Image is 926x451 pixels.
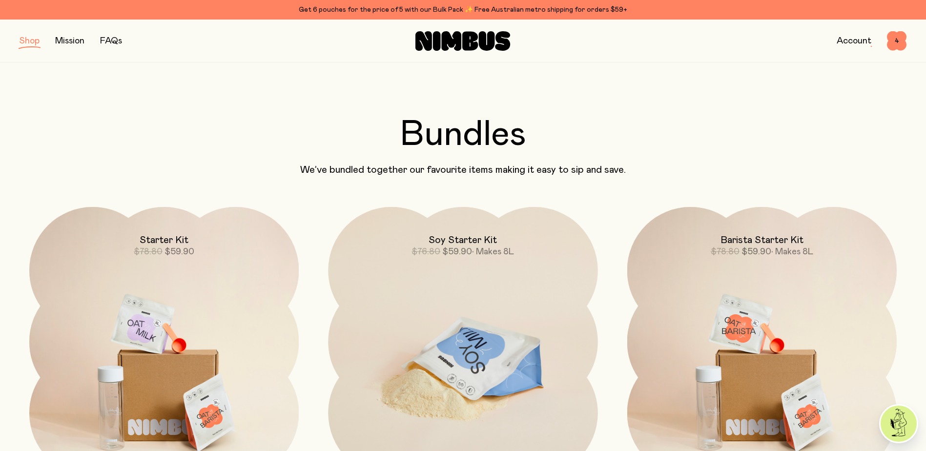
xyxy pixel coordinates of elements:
[412,247,440,256] span: $76.80
[741,247,771,256] span: $59.90
[100,37,122,45] a: FAQs
[140,234,188,246] h2: Starter Kit
[771,247,813,256] span: • Makes 8L
[881,406,917,442] img: agent
[711,247,740,256] span: $78.80
[720,234,803,246] h2: Barista Starter Kit
[20,164,906,176] p: We’ve bundled together our favourite items making it easy to sip and save.
[134,247,163,256] span: $78.80
[837,37,871,45] a: Account
[20,4,906,16] div: Get 6 pouches for the price of 5 with our Bulk Pack ✨ Free Australian metro shipping for orders $59+
[887,31,906,51] button: 4
[472,247,514,256] span: • Makes 8L
[55,37,84,45] a: Mission
[165,247,194,256] span: $59.90
[442,247,472,256] span: $59.90
[429,234,497,246] h2: Soy Starter Kit
[20,117,906,152] h2: Bundles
